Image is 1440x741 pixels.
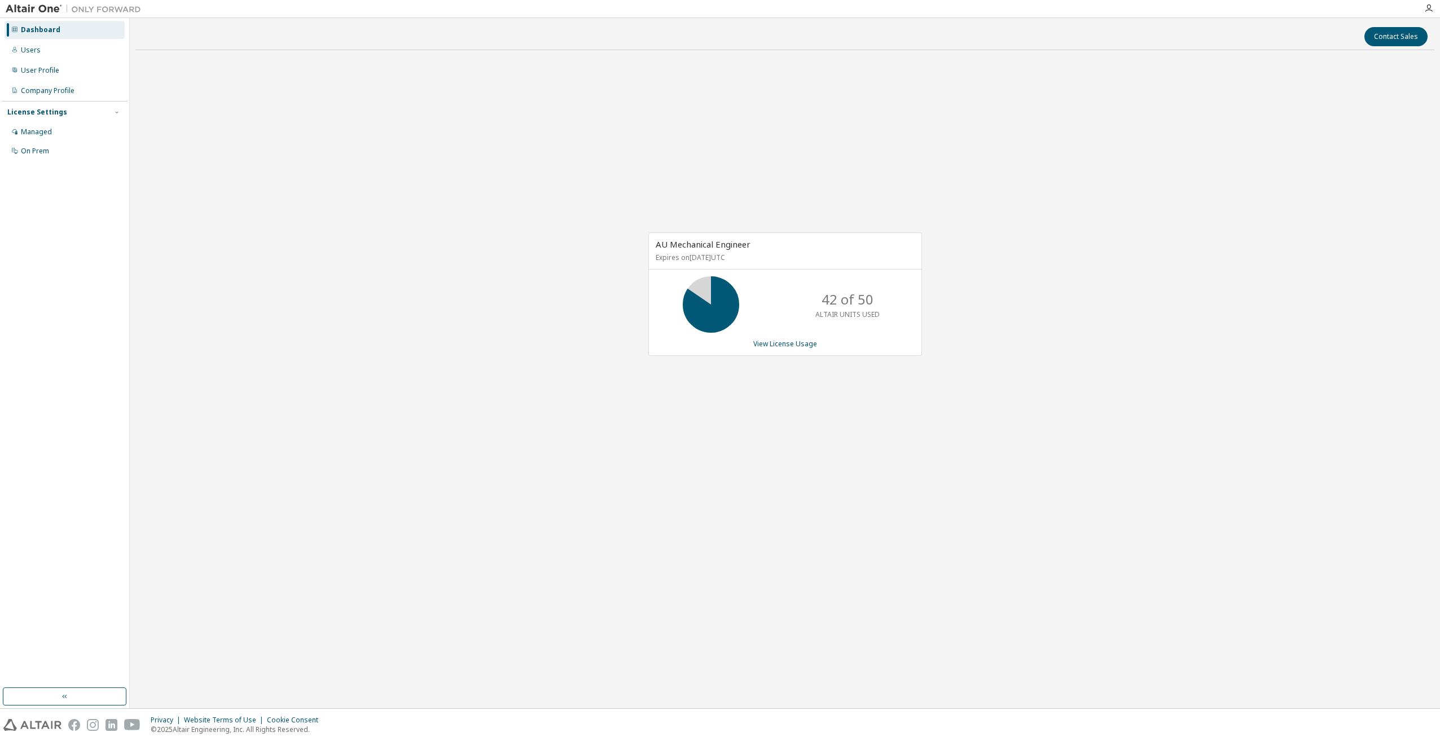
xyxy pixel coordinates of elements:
img: altair_logo.svg [3,719,62,731]
img: facebook.svg [68,719,80,731]
div: Users [21,46,41,55]
img: Altair One [6,3,147,15]
img: linkedin.svg [106,719,117,731]
div: Privacy [151,716,184,725]
div: Website Terms of Use [184,716,267,725]
div: On Prem [21,147,49,156]
a: View License Usage [753,339,817,349]
div: License Settings [7,108,67,117]
div: Managed [21,127,52,136]
div: Company Profile [21,86,74,95]
div: Dashboard [21,25,60,34]
button: Contact Sales [1364,27,1428,46]
p: © 2025 Altair Engineering, Inc. All Rights Reserved. [151,725,325,734]
span: AU Mechanical Engineer [656,239,750,250]
p: 42 of 50 [822,290,873,309]
p: Expires on [DATE] UTC [656,253,912,262]
img: instagram.svg [87,719,99,731]
p: ALTAIR UNITS USED [815,310,880,319]
div: Cookie Consent [267,716,325,725]
img: youtube.svg [124,719,141,731]
div: User Profile [21,66,59,75]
